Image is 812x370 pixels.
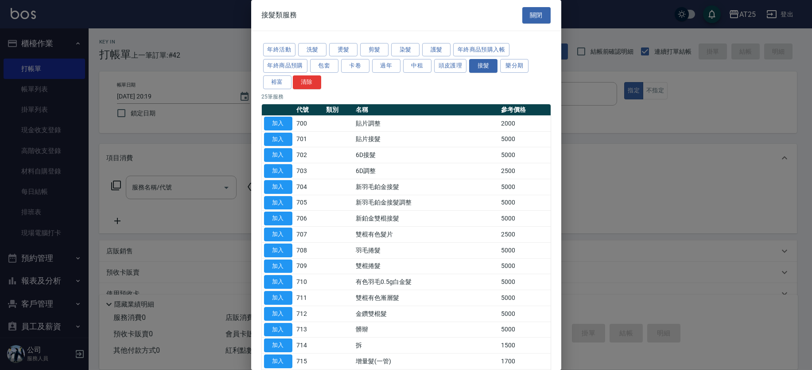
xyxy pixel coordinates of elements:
td: 700 [295,115,324,131]
td: 712 [295,306,324,322]
td: 5000 [499,211,550,227]
td: 新羽毛鉑金接髮調整 [354,195,499,211]
td: 715 [295,354,324,370]
button: 裕富 [263,75,291,89]
button: 加入 [264,307,292,321]
td: 709 [295,258,324,274]
button: 頭皮護理 [434,59,467,73]
td: 髒辮 [354,322,499,338]
td: 703 [295,163,324,179]
th: 名稱 [354,104,499,116]
th: 類別 [324,104,354,116]
button: 樂分期 [500,59,528,73]
button: 中租 [403,59,431,73]
td: 金鑽雙棍髮 [354,306,499,322]
button: 加入 [264,323,292,337]
td: 706 [295,211,324,227]
td: 2500 [499,227,550,243]
button: 加入 [264,260,292,273]
td: 707 [295,227,324,243]
td: 2000 [499,115,550,131]
button: 清除 [293,75,321,89]
td: 5000 [499,131,550,147]
td: 5000 [499,195,550,211]
button: 加入 [264,339,292,352]
td: 5000 [499,258,550,274]
td: 新羽毛鉑金接髮 [354,179,499,195]
td: 5000 [499,306,550,322]
span: 接髮類服務 [262,11,297,20]
button: 加入 [264,133,292,146]
td: 5000 [499,242,550,258]
button: 加入 [264,180,292,194]
button: 加入 [264,164,292,178]
button: 加入 [264,212,292,225]
th: 代號 [295,104,324,116]
td: 拆 [354,338,499,354]
td: 714 [295,338,324,354]
td: 705 [295,195,324,211]
button: 年終商品預購 [263,59,307,73]
button: 燙髮 [329,43,357,57]
td: 新鉑金雙棍接髮 [354,211,499,227]
th: 參考價格 [499,104,550,116]
button: 加入 [264,117,292,130]
button: 剪髮 [360,43,389,57]
td: 5000 [499,179,550,195]
td: 增量髮(一管) [354,354,499,370]
button: 護髮 [422,43,451,57]
button: 包套 [310,59,338,73]
td: 5000 [499,322,550,338]
td: 702 [295,147,324,163]
td: 雙棍捲髮 [354,258,499,274]
td: 1500 [499,338,550,354]
button: 年終商品預購入帳 [453,43,509,57]
button: 加入 [264,244,292,257]
td: 6D接髮 [354,147,499,163]
td: 5000 [499,274,550,290]
td: 711 [295,290,324,306]
td: 羽毛捲髮 [354,242,499,258]
td: 704 [295,179,324,195]
td: 2500 [499,163,550,179]
td: 5000 [499,290,550,306]
button: 染髮 [391,43,420,57]
button: 洗髮 [298,43,326,57]
button: 接髮 [469,59,497,73]
td: 雙棍有色漸層髮 [354,290,499,306]
td: 710 [295,274,324,290]
button: 關閉 [522,7,551,24]
button: 加入 [264,291,292,305]
button: 卡卷 [341,59,369,73]
td: 1700 [499,354,550,370]
td: 貼片接髮 [354,131,499,147]
button: 年終活動 [263,43,296,57]
button: 加入 [264,275,292,289]
button: 過年 [372,59,400,73]
button: 加入 [264,354,292,368]
td: 雙棍有色髮片 [354,227,499,243]
td: 6D調整 [354,163,499,179]
p: 25 筆服務 [262,93,551,101]
td: 有色羽毛0.5g白金髮 [354,274,499,290]
button: 加入 [264,228,292,241]
button: 加入 [264,196,292,210]
td: 708 [295,242,324,258]
td: 713 [295,322,324,338]
button: 加入 [264,148,292,162]
td: 5000 [499,147,550,163]
td: 貼片調整 [354,115,499,131]
td: 701 [295,131,324,147]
